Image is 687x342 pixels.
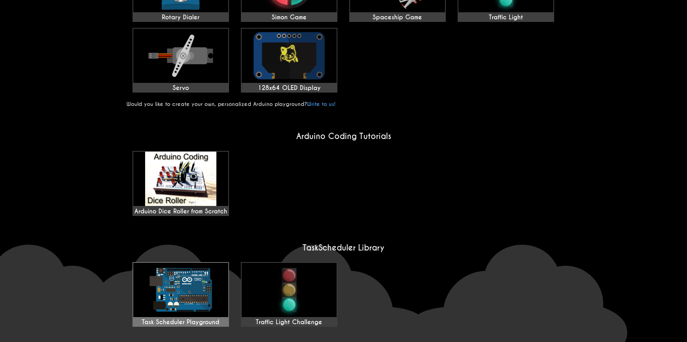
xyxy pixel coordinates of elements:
[133,151,229,216] a: Arduino Dice Roller from Scratch
[350,14,445,21] div: Spaceship Game
[133,262,229,327] a: Task Scheduler Playground
[133,152,228,206] img: maxresdefault.jpg
[242,29,337,83] img: 128x64 OLED Display
[242,263,337,317] img: Traffic Light Challenge
[127,131,561,141] h2: Arduino Coding Tutorials
[242,84,337,92] div: 128x64 OLED Display
[241,262,337,327] a: Traffic Light Challenge
[133,319,228,326] div: Task Scheduler Playground
[241,28,337,93] a: 128x64 OLED Display
[133,14,228,21] div: Rotary Dialer
[307,101,336,107] a: Write to us!
[133,29,228,83] img: Servo
[242,319,337,326] div: Traffic Light Challenge
[133,28,229,93] a: Servo
[133,84,228,92] div: Servo
[458,14,553,21] div: Traffic Light
[133,263,228,317] img: Task Scheduler Playground
[127,243,561,253] h2: TaskScheduler Library
[127,101,561,107] p: Would you like to create your own, personalized Arduino playground?
[133,152,228,215] div: Arduino Dice Roller from Scratch
[242,14,337,21] div: Simon Game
